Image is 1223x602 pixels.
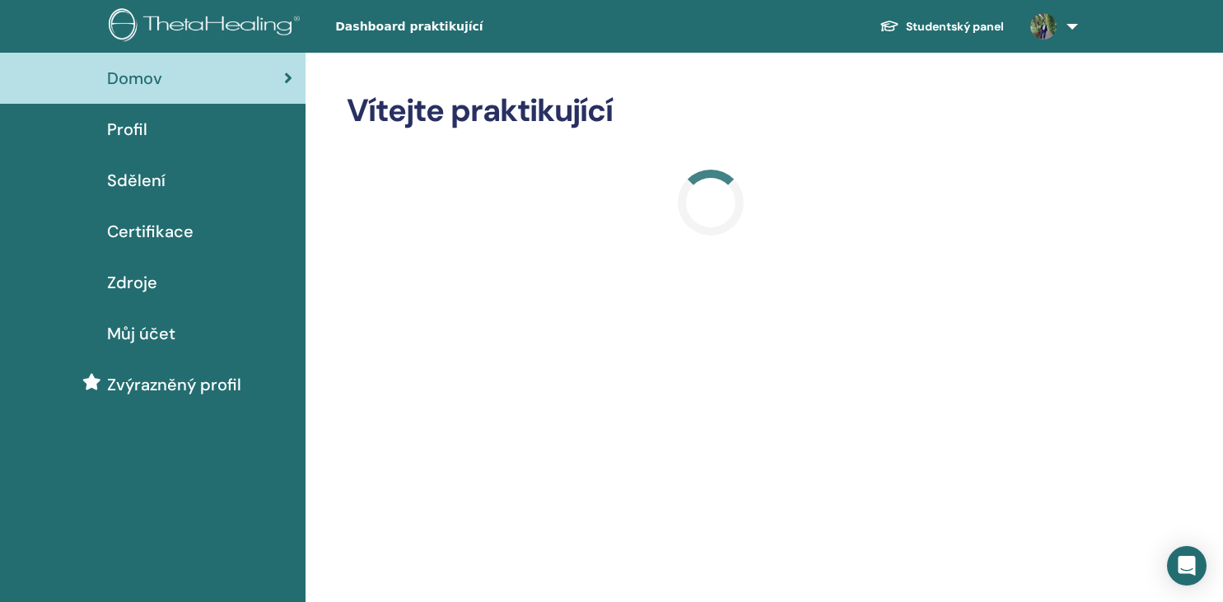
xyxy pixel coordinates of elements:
span: Zdroje [107,270,157,295]
span: Profil [107,117,147,142]
h2: Vítejte praktikující [347,92,1075,130]
div: Open Intercom Messenger [1167,546,1207,586]
a: Studentský panel [866,12,1017,42]
img: logo.png [109,8,306,45]
span: Sdělení [107,168,166,193]
span: Certifikace [107,219,194,244]
span: Zvýrazněný profil [107,372,241,397]
img: graduation-cap-white.svg [880,19,899,33]
span: Domov [107,66,162,91]
span: Můj účet [107,321,175,346]
img: default.jpg [1030,13,1057,40]
span: Dashboard praktikující [335,18,582,35]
